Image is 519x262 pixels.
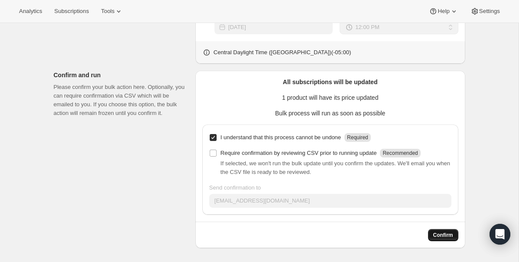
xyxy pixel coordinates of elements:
button: Tools [96,5,128,17]
span: Settings [479,8,500,15]
button: Analytics [14,5,47,17]
button: Settings [465,5,505,17]
span: If selected, we won't run the bulk update until you confirm the updates. We'll email you when the... [221,160,450,175]
p: Please confirm your bulk action here. Optionally, you can require confirmation via CSV which will... [54,83,188,118]
p: All subscriptions will be updated [202,78,458,86]
span: Analytics [19,8,42,15]
button: Subscriptions [49,5,94,17]
p: Confirm and run [54,71,188,79]
span: Subscriptions [54,8,89,15]
div: Open Intercom Messenger [490,224,510,245]
span: Recommended [383,150,418,156]
span: Tools [101,8,114,15]
p: I understand that this process cannot be undone [221,133,341,142]
p: Central Daylight Time ([GEOGRAPHIC_DATA]) ( -05 : 00 ) [214,48,351,57]
p: 1 product will have its price updated [202,93,458,102]
span: Help [438,8,449,15]
span: Send confirmation to [209,184,261,191]
p: Require confirmation by reviewing CSV prior to running update [221,149,377,157]
span: Required [347,134,368,141]
span: Confirm [433,232,453,239]
p: Bulk process will run as soon as possible [202,109,458,118]
button: Help [424,5,463,17]
button: Confirm [428,229,458,241]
